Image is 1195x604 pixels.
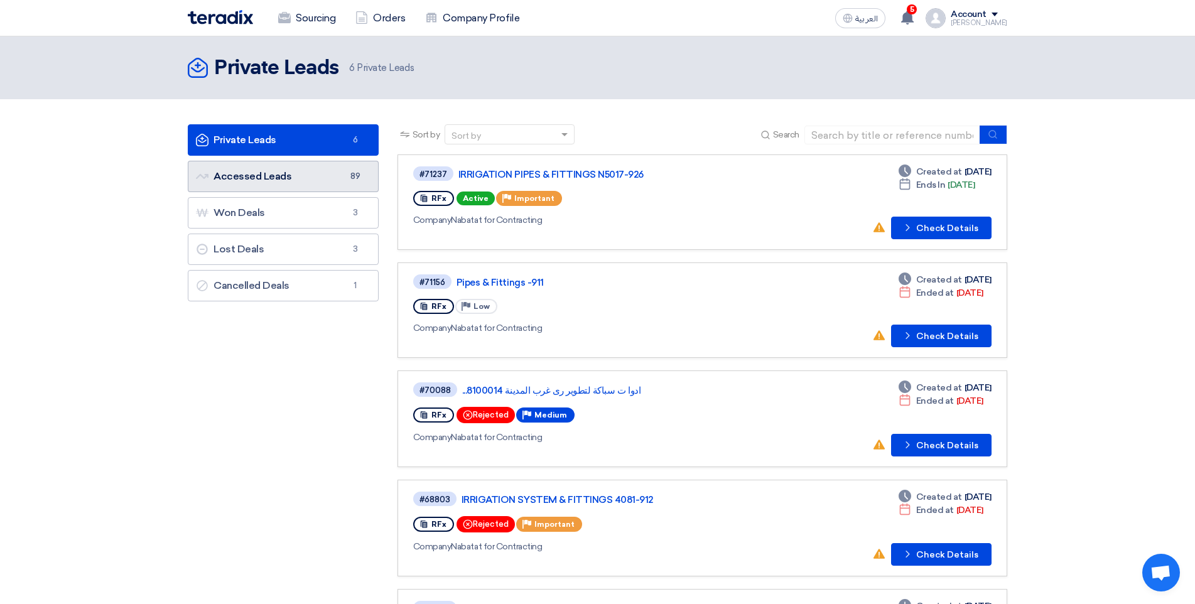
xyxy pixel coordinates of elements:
a: Won Deals3 [188,197,379,229]
div: #71237 [419,170,447,178]
div: #68803 [419,495,450,504]
button: العربية [835,8,885,28]
div: [DATE] [899,394,983,407]
div: Nabatat for Contracting [413,321,773,335]
div: [PERSON_NAME] [951,19,1007,26]
span: Company [413,215,452,225]
div: [DATE] [899,165,992,178]
div: #71156 [419,278,445,286]
span: 5 [907,4,917,14]
div: [DATE] [899,178,975,191]
span: Ended at [916,504,954,517]
div: [DATE] [899,490,992,504]
img: Teradix logo [188,10,253,24]
a: Company Profile [415,4,529,32]
span: Important [514,194,554,203]
div: [DATE] [899,504,983,517]
span: RFx [431,520,446,529]
button: Check Details [891,217,992,239]
div: Nabatat for Contracting [413,540,778,553]
div: Rejected [457,516,515,532]
span: 3 [348,207,363,219]
div: Nabatat for Contracting [413,213,775,227]
span: 1 [348,279,363,292]
span: RFx [431,302,446,311]
a: Open chat [1142,554,1180,591]
span: Created at [916,165,962,178]
button: Check Details [891,434,992,456]
span: العربية [855,14,878,23]
div: #70088 [419,386,451,394]
span: Company [413,432,452,443]
div: [DATE] [899,273,992,286]
div: [DATE] [899,381,992,394]
a: Orders [345,4,415,32]
a: IRRIGATION SYSTEM & FITTINGS 4081-912 [462,494,776,505]
span: Medium [534,411,567,419]
img: profile_test.png [926,8,946,28]
span: Search [773,128,799,141]
span: Ended at [916,286,954,299]
span: Company [413,541,452,552]
div: Nabatat for Contracting [413,431,779,444]
a: Accessed Leads89 [188,161,379,192]
span: Created at [916,490,962,504]
span: Created at [916,273,962,286]
span: Private Leads [349,61,414,75]
button: Check Details [891,325,992,347]
div: [DATE] [899,286,983,299]
input: Search by title or reference number [804,126,980,144]
span: 3 [348,243,363,256]
a: ادوا ت سباكة لتطوير رى غرب المدينة 8100014... [462,385,776,396]
a: IRRIGATION PIPES & FITTINGS N5017-926 [458,169,772,180]
span: RFx [431,411,446,419]
span: Ends In [916,178,946,191]
a: Lost Deals3 [188,234,379,265]
span: Sort by [413,128,440,141]
div: Sort by [452,129,481,143]
span: Created at [916,381,962,394]
span: Company [413,323,452,333]
span: 6 [348,134,363,146]
span: Low [473,302,490,311]
span: RFx [431,194,446,203]
span: Important [534,520,575,529]
h2: Private Leads [214,56,339,81]
a: Cancelled Deals1 [188,270,379,301]
button: Check Details [891,543,992,566]
span: Ended at [916,394,954,407]
a: Pipes & Fittings -911 [457,277,771,288]
span: Active [457,191,495,205]
div: Rejected [457,407,515,423]
div: Account [951,9,987,20]
a: Sourcing [268,4,345,32]
span: 89 [348,170,363,183]
a: Private Leads6 [188,124,379,156]
span: 6 [349,62,355,73]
